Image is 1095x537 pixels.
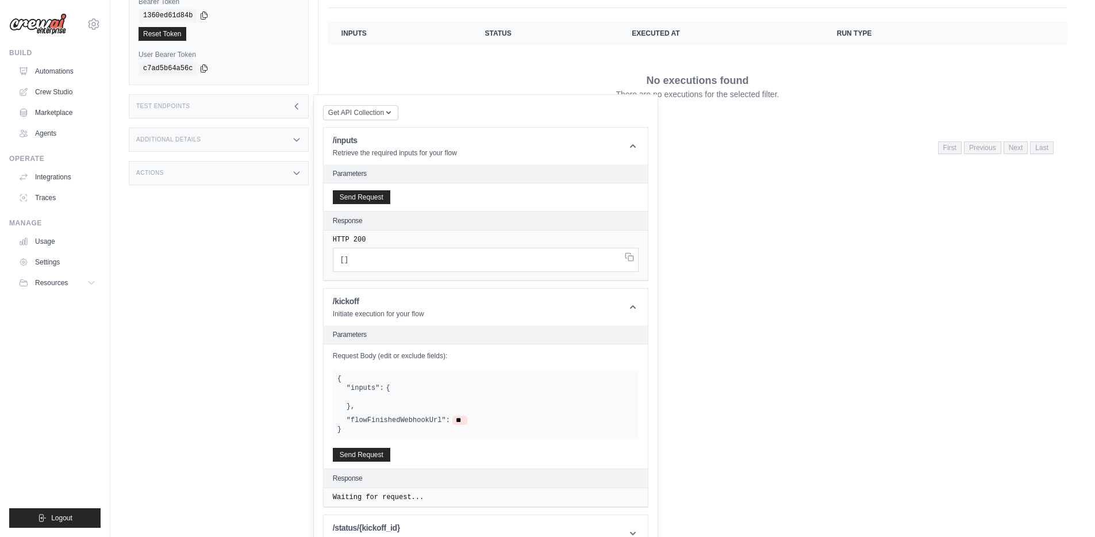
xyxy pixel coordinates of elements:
[9,218,101,228] div: Manage
[333,296,424,307] h1: /kickoff
[337,425,341,434] span: }
[323,105,398,120] button: Get API Collection
[14,124,101,143] a: Agents
[14,274,101,292] button: Resources
[386,383,390,393] span: {
[1038,482,1095,537] div: 채팅 위젯
[333,135,457,146] h1: /inputs
[938,141,1054,154] nav: Pagination
[136,103,190,110] h3: Test Endpoints
[344,256,348,264] span: ]
[14,62,101,80] a: Automations
[340,256,344,264] span: [
[333,148,457,158] p: Retrieve the required inputs for your flow
[1038,482,1095,537] iframe: Chat Widget
[14,232,101,251] a: Usage
[337,375,341,383] span: {
[328,132,1067,162] nav: Pagination
[136,136,201,143] h3: Additional Details
[35,278,68,287] span: Resources
[333,448,390,462] button: Send Request
[9,13,67,35] img: Logo
[616,89,779,100] p: There are no executions for the selected filter.
[333,169,639,178] h2: Parameters
[139,62,197,75] code: c7ad5b64a56c
[618,22,823,45] th: Executed at
[328,22,1067,162] section: Crew executions table
[328,108,384,117] span: Get API Collection
[139,9,197,22] code: 1360ed61d84b
[347,416,450,425] label: "flowFinishedWebhookUrl":
[9,48,101,57] div: Build
[14,168,101,186] a: Integrations
[51,513,72,523] span: Logout
[823,22,993,45] th: Run Type
[139,27,186,41] a: Reset Token
[333,309,424,319] p: Initiate execution for your flow
[333,474,363,483] h2: Response
[333,190,390,204] button: Send Request
[14,83,101,101] a: Crew Studio
[938,141,962,154] span: First
[139,50,299,59] label: User Bearer Token
[14,189,101,207] a: Traces
[14,103,101,122] a: Marketplace
[333,493,639,502] pre: Waiting for request...
[333,216,363,225] h2: Response
[333,235,639,244] pre: HTTP 200
[347,402,351,411] span: }
[471,22,618,45] th: Status
[333,522,496,534] h1: /status/{kickoff_id}
[9,508,101,528] button: Logout
[1030,141,1054,154] span: Last
[351,402,355,411] span: ,
[333,351,639,360] label: Request Body (edit or exclude fields):
[646,72,748,89] p: No executions found
[964,141,1001,154] span: Previous
[333,330,639,339] h2: Parameters
[14,253,101,271] a: Settings
[347,383,384,393] label: "inputs":
[1004,141,1028,154] span: Next
[136,170,164,177] h3: Actions
[328,22,471,45] th: Inputs
[9,154,101,163] div: Operate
